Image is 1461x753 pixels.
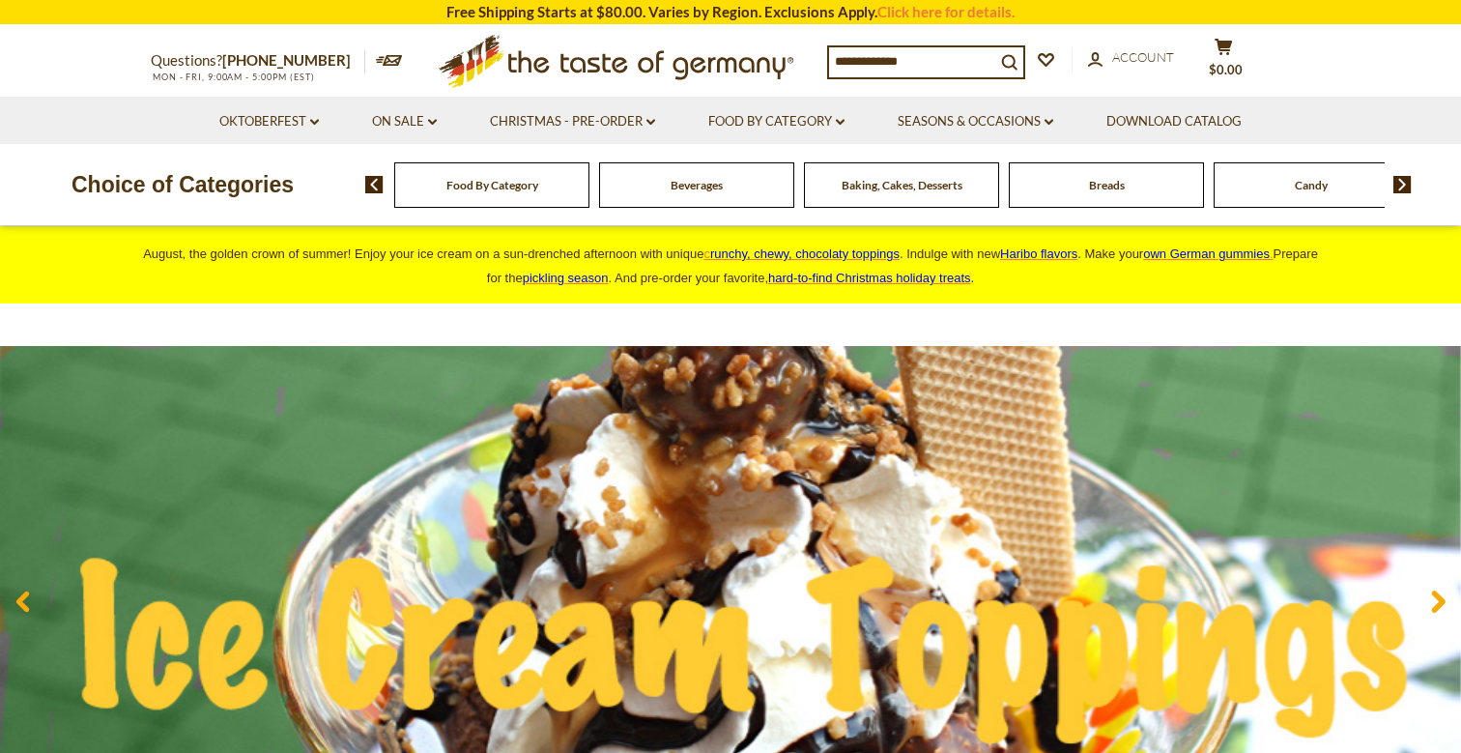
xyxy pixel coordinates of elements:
img: next arrow [1393,176,1412,193]
span: runchy, chewy, chocolaty toppings [710,246,900,261]
span: . [768,271,974,285]
a: crunchy, chewy, chocolaty toppings [703,246,900,261]
span: $0.00 [1209,62,1243,77]
span: own German gummies [1143,246,1270,261]
a: Oktoberfest [219,111,319,132]
a: Seasons & Occasions [898,111,1053,132]
a: Download Catalog [1106,111,1242,132]
a: Food By Category [708,111,845,132]
a: Food By Category [446,178,538,192]
a: hard-to-find Christmas holiday treats [768,271,971,285]
a: Baking, Cakes, Desserts [842,178,962,192]
button: $0.00 [1194,38,1252,86]
a: Account [1088,47,1174,69]
span: Account [1112,49,1174,65]
a: [PHONE_NUMBER] [222,51,351,69]
a: Haribo flavors [1000,246,1077,261]
a: Christmas - PRE-ORDER [490,111,655,132]
p: Questions? [151,48,365,73]
img: previous arrow [365,176,384,193]
a: Breads [1089,178,1125,192]
a: Click here for details. [877,3,1015,20]
a: own German gummies. [1143,246,1273,261]
a: On Sale [372,111,437,132]
a: Candy [1295,178,1328,192]
a: pickling season [523,271,609,285]
span: MON - FRI, 9:00AM - 5:00PM (EST) [151,72,315,82]
span: August, the golden crown of summer! Enjoy your ice cream on a sun-drenched afternoon with unique ... [143,246,1318,285]
a: Beverages [671,178,723,192]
